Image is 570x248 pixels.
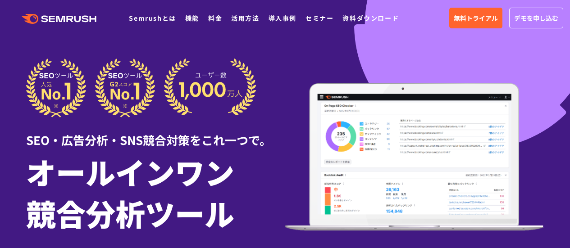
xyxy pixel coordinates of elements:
a: 料金 [208,14,222,23]
a: セミナー [306,14,333,23]
a: デモを申し込む [509,8,563,28]
a: 資料ダウンロード [342,14,399,23]
h1: オールインワン 競合分析ツール [26,151,285,234]
a: 導入事例 [269,14,296,23]
div: SEO・広告分析・SNS競合対策をこれ一つで。 [26,117,285,149]
a: 機能 [185,14,199,23]
span: 無料トライアル [454,13,498,23]
a: 無料トライアル [449,8,502,28]
a: 活用方法 [231,14,259,23]
span: デモを申し込む [514,13,558,23]
a: Semrushとは [129,14,176,23]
